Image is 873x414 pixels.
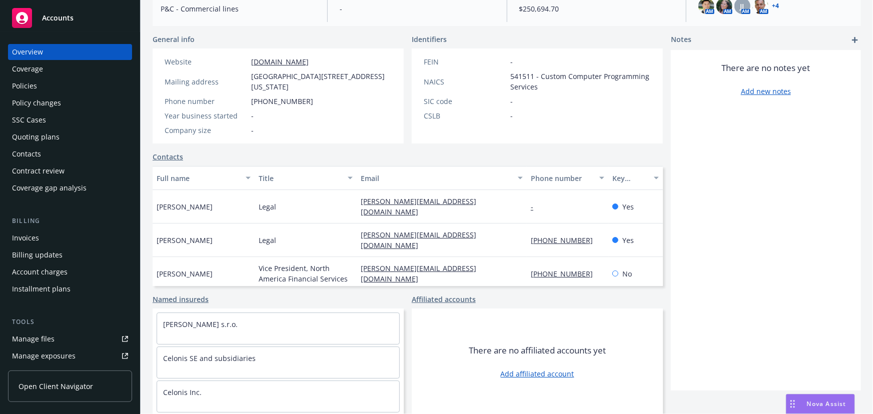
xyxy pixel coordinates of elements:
[424,96,506,106] div: SIC code
[251,110,254,121] span: -
[622,201,634,212] span: Yes
[786,394,799,413] div: Drag to move
[259,263,353,284] span: Vice President, North America Financial Services
[12,61,43,77] div: Coverage
[340,3,494,14] span: -
[8,281,132,297] a: Installment plans
[165,125,247,135] div: Company size
[8,264,132,280] a: Account charges
[12,129,60,145] div: Quoting plans
[361,173,512,183] div: Email
[612,173,648,183] div: Key contact
[19,381,93,391] span: Open Client Navigator
[163,387,202,397] a: Celonis Inc.
[153,294,209,304] a: Named insureds
[361,230,476,250] a: [PERSON_NAME][EMAIL_ADDRESS][DOMAIN_NAME]
[12,78,37,94] div: Policies
[161,3,315,14] span: P&C - Commercial lines
[8,78,132,94] a: Policies
[622,268,632,279] span: No
[153,166,255,190] button: Full name
[8,129,132,145] a: Quoting plans
[741,86,791,96] a: Add new notes
[42,14,74,22] span: Accounts
[12,247,63,263] div: Billing updates
[8,230,132,246] a: Invoices
[12,180,87,196] div: Coverage gap analysis
[259,173,342,183] div: Title
[8,180,132,196] a: Coverage gap analysis
[12,331,55,347] div: Manage files
[519,3,674,14] span: $250,694.70
[12,281,71,297] div: Installment plans
[157,268,213,279] span: [PERSON_NAME]
[361,263,476,283] a: [PERSON_NAME][EMAIL_ADDRESS][DOMAIN_NAME]
[527,166,608,190] button: Phone number
[722,62,810,74] span: There are no notes yet
[8,61,132,77] a: Coverage
[510,96,513,106] span: -
[622,235,634,245] span: Yes
[412,34,447,44] span: Identifiers
[12,44,43,60] div: Overview
[12,348,76,364] div: Manage exposures
[531,173,593,183] div: Phone number
[361,196,476,216] a: [PERSON_NAME][EMAIL_ADDRESS][DOMAIN_NAME]
[165,76,247,87] div: Mailing address
[165,96,247,106] div: Phone number
[157,173,240,183] div: Full name
[165,56,247,67] div: Website
[259,235,276,245] span: Legal
[12,163,65,179] div: Contract review
[12,230,39,246] div: Invoices
[671,34,691,46] span: Notes
[12,112,46,128] div: SSC Cases
[469,344,606,356] span: There are no affiliated accounts yet
[251,71,392,92] span: [GEOGRAPHIC_DATA][STREET_ADDRESS][US_STATE]
[153,151,183,162] a: Contacts
[8,317,132,327] div: Tools
[251,57,309,66] a: [DOMAIN_NAME]
[165,110,247,121] div: Year business started
[510,110,513,121] span: -
[424,76,506,87] div: NAICS
[259,201,276,212] span: Legal
[255,166,357,190] button: Title
[510,56,513,67] span: -
[163,319,238,329] a: [PERSON_NAME] s.r.o.
[807,399,846,408] span: Nova Assist
[531,235,601,245] a: [PHONE_NUMBER]
[163,353,256,363] a: Celonis SE and subsidiaries
[531,269,601,278] a: [PHONE_NUMBER]
[8,44,132,60] a: Overview
[8,216,132,226] div: Billing
[12,95,61,111] div: Policy changes
[849,34,861,46] a: add
[772,3,779,9] a: +4
[251,125,254,135] span: -
[357,166,527,190] button: Email
[608,166,663,190] button: Key contact
[531,202,541,211] a: -
[412,294,476,304] a: Affiliated accounts
[153,34,195,44] span: General info
[251,96,313,106] span: [PHONE_NUMBER]
[424,56,506,67] div: FEIN
[157,235,213,245] span: [PERSON_NAME]
[8,4,132,32] a: Accounts
[12,264,68,280] div: Account charges
[8,331,132,347] a: Manage files
[424,110,506,121] div: CSLB
[501,368,574,379] a: Add affiliated account
[8,348,132,364] a: Manage exposures
[12,146,41,162] div: Contacts
[8,112,132,128] a: SSC Cases
[8,163,132,179] a: Contract review
[510,71,651,92] span: 541511 - Custom Computer Programming Services
[8,247,132,263] a: Billing updates
[8,95,132,111] a: Policy changes
[8,146,132,162] a: Contacts
[786,394,855,414] button: Nova Assist
[157,201,213,212] span: [PERSON_NAME]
